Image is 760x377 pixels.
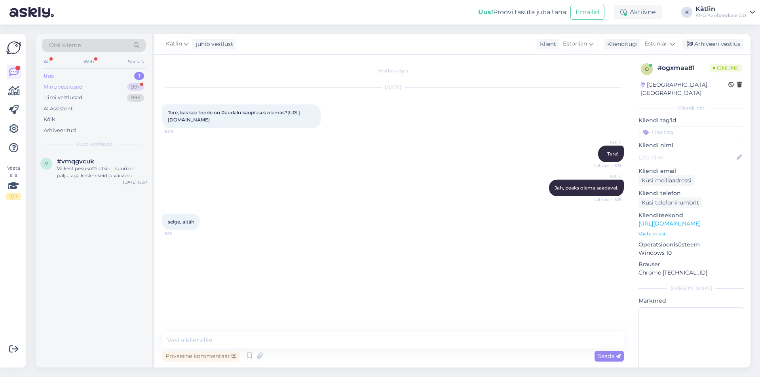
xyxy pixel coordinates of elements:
[695,12,747,19] div: KPG Kaubanduse OÜ
[162,84,624,91] div: [DATE]
[592,173,621,179] span: Kätlin
[641,81,728,97] div: [GEOGRAPHIC_DATA], [GEOGRAPHIC_DATA]
[44,105,73,113] div: AI Assistent
[555,185,618,191] span: Jah, peaks olema saadaval.
[638,297,744,305] p: Märkmed
[82,57,96,67] div: Web
[6,165,21,200] div: Vaata siia
[681,7,692,18] div: K
[57,165,147,179] div: Väikest pesukotti otsin... suuri on palju, aga keskmiseid ja väikseid [PERSON_NAME]...
[638,197,702,208] div: Küsi telefoninumbrit
[126,57,146,67] div: Socials
[162,351,239,362] div: Privaatne kommentaar
[592,163,621,169] span: Nähtud ✓ 8:18
[165,231,194,237] span: 8:19
[638,175,695,186] div: Küsi meiliaadressi
[134,72,144,80] div: 1
[657,63,710,73] div: # ogxmaa81
[44,72,54,80] div: Uus
[638,230,744,237] p: Vaata edasi ...
[638,104,744,112] div: Kliendi info
[638,116,744,125] p: Kliendi tag'id
[592,197,621,203] span: Nähtud ✓ 8:19
[607,151,618,157] span: Tere!
[44,94,82,102] div: Tiimi vestlused
[604,40,638,48] div: Klienditugi
[695,6,747,12] div: Kätlin
[45,161,48,167] span: v
[44,127,76,135] div: Arhiveeritud
[168,110,300,123] span: Tere, kas see toode on Raudalu kaupluses olemas?
[537,40,556,48] div: Klient
[478,8,493,16] b: Uus!
[614,5,662,19] div: Aktiivne
[645,66,649,72] span: o
[166,40,182,48] span: Kätlin
[592,139,621,145] span: Kätlin
[638,189,744,197] p: Kliendi telefon
[638,269,744,277] p: Chrome [TECHNICAL_ID]
[639,153,735,162] input: Lisa nimi
[6,40,21,55] img: Askly Logo
[638,141,744,150] p: Kliendi nimi
[644,40,669,48] span: Estonian
[165,129,194,135] span: 8:08
[638,285,744,292] div: [PERSON_NAME]
[42,57,51,67] div: All
[710,64,742,72] span: Online
[44,83,83,91] div: Minu vestlused
[193,40,233,48] div: juhib vestlust
[638,260,744,269] p: Brauser
[76,140,112,148] span: Uued vestlused
[638,211,744,220] p: Klienditeekond
[695,6,755,19] a: KätlinKPG Kaubanduse OÜ
[563,40,587,48] span: Estonian
[638,220,701,227] a: [URL][DOMAIN_NAME]
[638,241,744,249] p: Operatsioonisüsteem
[123,179,147,185] div: [DATE] 15:37
[682,39,743,49] div: Arhiveeri vestlus
[638,167,744,175] p: Kliendi email
[49,41,81,49] span: Otsi kliente
[168,219,194,225] span: selge, aitäh
[127,83,144,91] div: 99+
[44,116,55,123] div: Kõik
[127,94,144,102] div: 99+
[162,67,624,74] div: Vestlus algas
[57,158,94,165] span: #vmqgvcuk
[638,126,744,138] input: Lisa tag
[6,193,21,200] div: 2 / 3
[598,352,621,360] span: Saada
[570,5,604,20] button: Emailid
[478,8,567,17] div: Proovi tasuta juba täna:
[638,249,744,257] p: Windows 10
